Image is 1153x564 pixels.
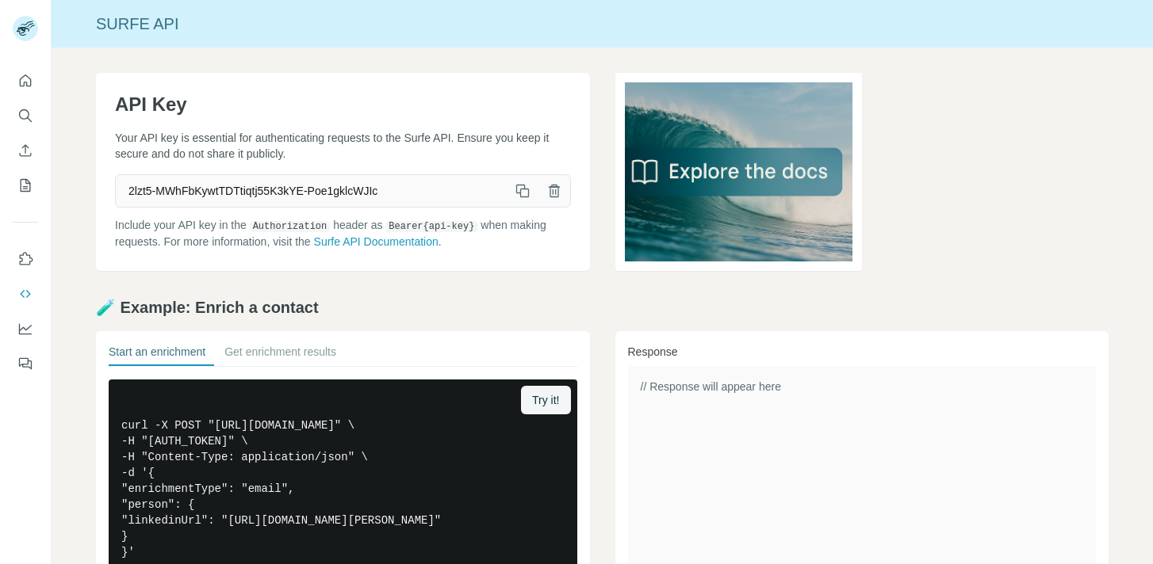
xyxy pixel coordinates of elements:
h3: Response [628,344,1097,360]
span: // Response will appear here [641,380,781,393]
h2: 🧪 Example: Enrich a contact [96,296,1109,318]
p: Include your API key in the header as when making requests. For more information, visit the . [115,217,571,250]
h1: API Key [115,92,571,117]
button: Feedback [13,349,38,378]
button: Search [13,101,38,130]
button: Dashboard [13,314,38,343]
button: Use Surfe API [13,280,38,308]
div: Surfe API [52,13,1153,35]
button: Start an enrichment [109,344,205,366]
p: Your API key is essential for authenticating requests to the Surfe API. Ensure you keep it secure... [115,130,571,162]
button: Get enrichment results [224,344,336,366]
button: Try it! [521,386,570,414]
a: Surfe API Documentation [314,235,439,248]
span: 2lzt5-MWhFbKywtTDTtiqtj55K3kYE-Poe1gklcWJIc [116,177,507,205]
span: Try it! [532,392,559,408]
code: Bearer {api-key} [385,221,477,232]
code: Authorization [250,221,331,232]
button: My lists [13,171,38,200]
button: Enrich CSV [13,136,38,165]
button: Quick start [13,67,38,95]
button: Use Surfe on LinkedIn [13,245,38,273]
